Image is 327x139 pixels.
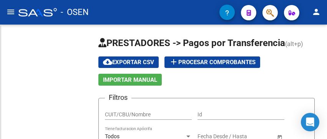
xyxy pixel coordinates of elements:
[169,57,178,66] mat-icon: add
[103,76,157,83] span: Importar Manual
[98,38,285,48] span: PRESTADORES -> Pagos por Transferencia
[312,7,321,17] mat-icon: person
[169,59,256,66] span: Procesar Comprobantes
[103,57,112,66] mat-icon: cloud_download
[103,59,154,66] span: Exportar CSV
[98,56,159,68] button: Exportar CSV
[98,74,162,86] button: Importar Manual
[6,7,15,17] mat-icon: menu
[61,4,89,21] span: - OSEN
[301,113,319,131] div: Open Intercom Messenger
[164,56,260,68] button: Procesar Comprobantes
[105,92,131,103] h3: Filtros
[285,40,303,48] span: (alt+p)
